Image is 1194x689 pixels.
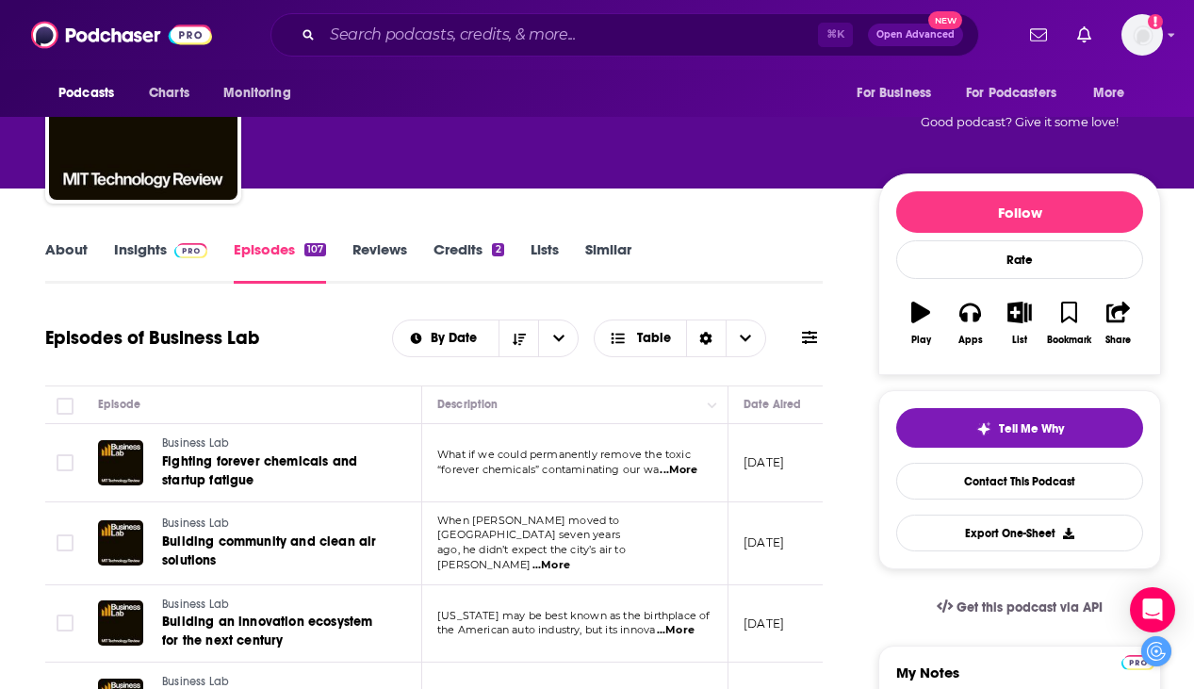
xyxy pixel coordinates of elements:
[896,240,1143,279] div: Rate
[98,393,140,416] div: Episode
[896,463,1143,500] a: Contact This Podcast
[1121,14,1163,56] img: User Profile
[1022,19,1055,51] a: Show notifications dropdown
[223,80,290,107] span: Monitoring
[954,75,1084,111] button: open menu
[876,30,955,40] span: Open Advanced
[162,517,229,530] span: Business Lab
[1130,587,1175,632] div: Open Intercom Messenger
[976,421,991,436] img: tell me why sparkle
[431,332,483,345] span: By Date
[660,463,697,478] span: ...More
[162,597,388,614] a: Business Lab
[928,11,962,29] span: New
[162,453,357,488] span: Fighting forever chemicals and startup fatigue
[896,289,945,357] button: Play
[162,436,229,450] span: Business Lab
[433,240,503,284] a: Credits2
[437,448,691,461] span: What if we could permanently remove the toxic
[162,614,372,648] span: Building an innovation ecosystem for the next century
[57,534,74,551] span: Toggle select row
[162,516,388,533] a: Business Lab
[437,514,620,542] span: When [PERSON_NAME] moved to [GEOGRAPHIC_DATA] seven years
[437,393,498,416] div: Description
[538,320,578,356] button: open menu
[304,243,326,256] div: 107
[857,80,931,107] span: For Business
[1047,335,1091,346] div: Bookmark
[45,240,88,284] a: About
[45,326,259,350] h1: Episodes of Business Lab
[322,20,818,50] input: Search podcasts, credits, & more...
[1070,19,1099,51] a: Show notifications dropdown
[896,408,1143,448] button: tell me why sparkleTell Me Why
[999,421,1064,436] span: Tell Me Why
[437,543,626,571] span: ago, he didn’t expect the city’s air to [PERSON_NAME]
[57,615,74,632] span: Toggle select row
[45,75,139,111] button: open menu
[921,115,1119,129] span: Good podcast? Give it some love!
[896,515,1143,551] button: Export One-Sheet
[270,13,979,57] div: Search podcasts, credits, & more...
[31,17,212,53] img: Podchaser - Follow, Share and Rate Podcasts
[585,240,631,284] a: Similar
[945,289,994,357] button: Apps
[137,75,201,111] a: Charts
[657,623,695,638] span: ...More
[57,454,74,471] span: Toggle select row
[1148,14,1163,29] svg: Add a profile image
[1094,289,1143,357] button: Share
[162,533,388,570] a: Building community and clean air solutions
[393,332,499,345] button: open menu
[701,394,724,417] button: Column Actions
[868,24,963,46] button: Open AdvancedNew
[174,243,207,258] img: Podchaser Pro
[958,335,983,346] div: Apps
[492,243,503,256] div: 2
[1105,335,1131,346] div: Share
[210,75,315,111] button: open menu
[1080,75,1149,111] button: open menu
[957,599,1103,615] span: Get this podcast via API
[437,463,659,476] span: “forever chemicals” contaminating our wa
[843,75,955,111] button: open menu
[744,454,784,470] p: [DATE]
[744,615,784,632] p: [DATE]
[162,452,388,490] a: Fighting forever chemicals and startup fatigue
[911,335,931,346] div: Play
[392,320,580,357] h2: Choose List sort
[637,332,671,345] span: Table
[352,240,407,284] a: Reviews
[995,289,1044,357] button: List
[686,320,726,356] div: Sort Direction
[531,240,559,284] a: Lists
[1121,652,1154,670] a: Pro website
[744,534,784,550] p: [DATE]
[162,598,229,611] span: Business Lab
[896,191,1143,233] button: Follow
[437,623,655,636] span: the American auto industry, but its innova
[922,584,1118,631] a: Get this podcast via API
[1044,289,1093,357] button: Bookmark
[149,80,189,107] span: Charts
[162,675,229,688] span: Business Lab
[114,240,207,284] a: InsightsPodchaser Pro
[58,80,114,107] span: Podcasts
[594,320,766,357] button: Choose View
[1093,80,1125,107] span: More
[1012,335,1027,346] div: List
[966,80,1056,107] span: For Podcasters
[162,533,376,568] span: Building community and clean air solutions
[162,435,388,452] a: Business Lab
[437,609,710,622] span: [US_STATE] may be best known as the birthplace of
[532,558,570,573] span: ...More
[818,23,853,47] span: ⌘ K
[1121,655,1154,670] img: Podchaser Pro
[1121,14,1163,56] button: Show profile menu
[162,613,388,650] a: Building an innovation ecosystem for the next century
[744,393,801,416] div: Date Aired
[499,320,538,356] button: Sort Direction
[234,240,326,284] a: Episodes107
